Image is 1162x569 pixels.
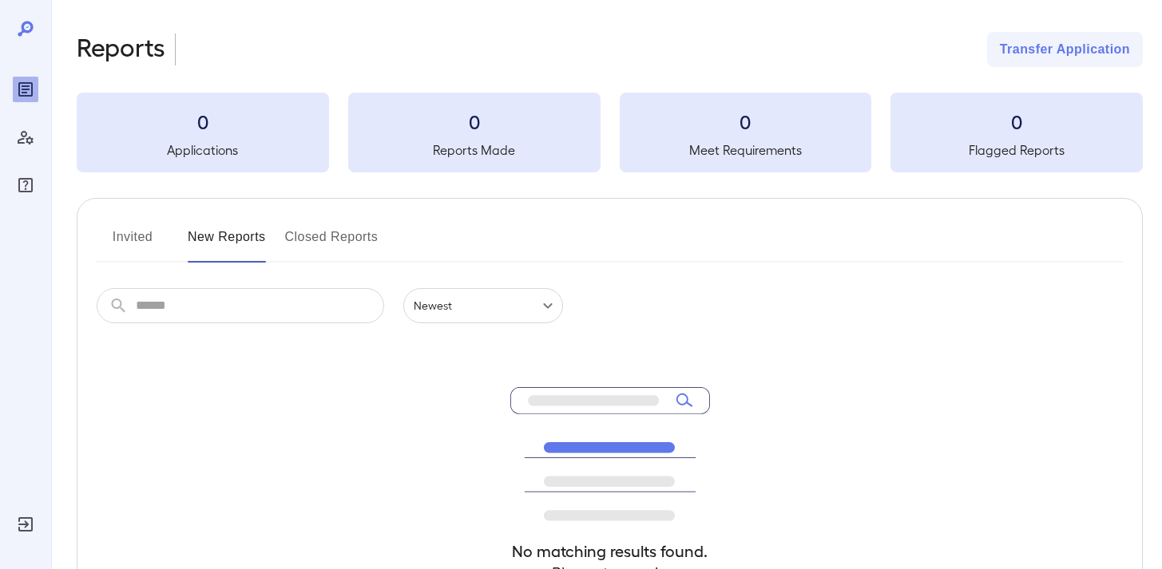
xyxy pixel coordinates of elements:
div: Manage Users [13,124,38,150]
h4: No matching results found. [510,540,710,562]
h3: 0 [348,109,601,134]
div: FAQ [13,172,38,198]
button: Invited [97,224,169,263]
h2: Reports [77,32,165,67]
div: Reports [13,77,38,102]
h5: Flagged Reports [890,140,1143,160]
h5: Reports Made [348,140,601,160]
button: New Reports [188,224,266,263]
button: Closed Reports [285,224,379,263]
h5: Meet Requirements [620,140,872,160]
h5: Applications [77,140,329,160]
h3: 0 [620,109,872,134]
h3: 0 [890,109,1143,134]
summary: 0Applications0Reports Made0Meet Requirements0Flagged Reports [77,93,1143,172]
div: Log Out [13,512,38,537]
h3: 0 [77,109,329,134]
div: Newest [403,288,563,323]
button: Transfer Application [987,32,1143,67]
